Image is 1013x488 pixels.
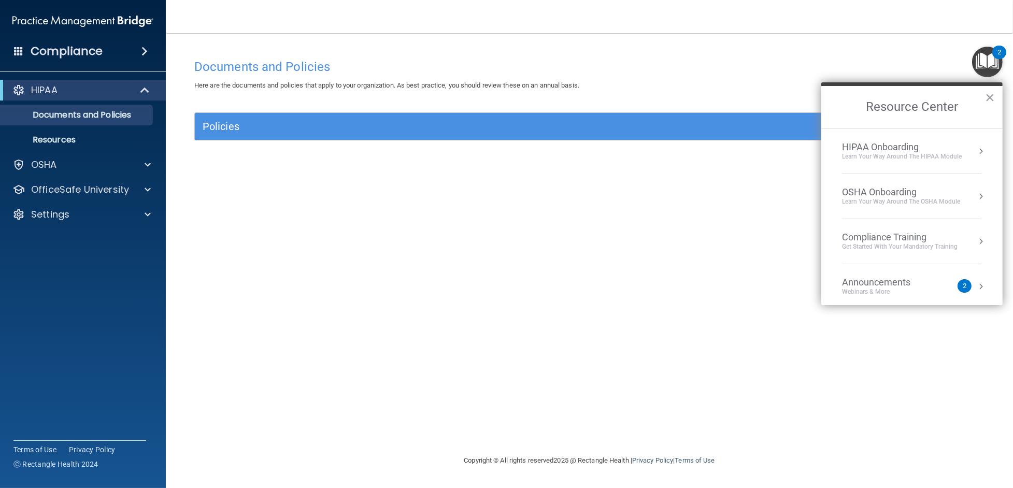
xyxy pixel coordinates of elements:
div: Learn your way around the OSHA module [842,197,960,206]
img: PMB logo [12,11,153,32]
div: Copyright © All rights reserved 2025 @ Rectangle Health | | [401,444,779,477]
h4: Compliance [31,44,103,59]
p: OfficeSafe University [31,183,129,196]
h2: Resource Center [821,86,1003,128]
a: Settings [12,208,151,221]
a: Privacy Policy [632,456,673,464]
div: OSHA Onboarding [842,186,960,198]
p: Resources [7,135,148,145]
button: Open Resource Center, 2 new notifications [972,47,1003,77]
span: Ⓒ Rectangle Health 2024 [13,459,98,469]
a: Privacy Policy [69,444,116,455]
div: Announcements [842,277,931,288]
a: OSHA [12,159,151,171]
a: Policies [203,118,976,135]
div: Resource Center [821,82,1003,305]
p: Documents and Policies [7,110,148,120]
a: OfficeSafe University [12,183,151,196]
h4: Documents and Policies [194,60,985,74]
p: HIPAA [31,84,58,96]
p: OSHA [31,159,57,171]
a: Terms of Use [675,456,715,464]
div: Compliance Training [842,232,958,243]
a: HIPAA [12,84,150,96]
p: Settings [31,208,69,221]
div: HIPAA Onboarding [842,141,962,153]
div: 2 [997,52,1001,66]
div: Webinars & More [842,288,931,296]
a: Terms of Use [13,444,56,455]
span: Here are the documents and policies that apply to your organization. As best practice, you should... [194,81,579,89]
div: Get Started with your mandatory training [842,242,958,251]
h5: Policies [203,121,779,132]
button: Close [985,89,995,106]
div: Learn Your Way around the HIPAA module [842,152,962,161]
